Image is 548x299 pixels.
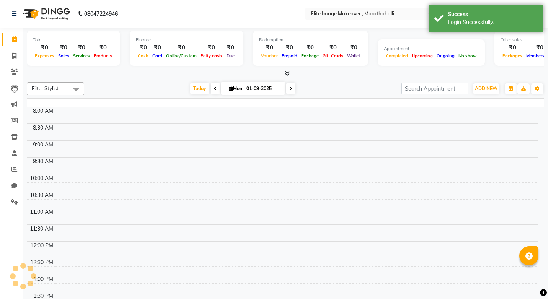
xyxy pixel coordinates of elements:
div: ₹0 [136,43,150,52]
span: Prepaid [280,53,299,58]
span: Voucher [259,53,280,58]
span: Cash [136,53,150,58]
input: 2025-09-01 [244,83,282,94]
div: 10:00 AM [28,174,55,182]
span: Filter Stylist [32,85,59,91]
div: 10:30 AM [28,191,55,199]
b: 08047224946 [84,3,118,24]
div: ₹0 [345,43,362,52]
div: ₹0 [501,43,524,52]
div: 9:30 AM [31,158,55,166]
div: Total [33,37,114,43]
div: ₹0 [33,43,56,52]
div: ₹0 [299,43,321,52]
span: ADD NEW [475,86,497,91]
span: Package [299,53,321,58]
iframe: chat widget [516,268,540,291]
span: Upcoming [410,53,435,58]
button: ADD NEW [473,83,499,94]
div: ₹0 [199,43,224,52]
span: Expenses [33,53,56,58]
div: ₹0 [280,43,299,52]
div: Redemption [259,37,362,43]
img: logo [20,3,72,24]
input: Search Appointment [401,83,468,94]
div: ₹0 [321,43,345,52]
span: Gift Cards [321,53,345,58]
div: 1:00 PM [32,275,55,283]
div: Appointment [384,45,479,52]
span: Mon [227,86,244,91]
div: 12:30 PM [29,258,55,266]
span: Sales [56,53,71,58]
span: Services [71,53,92,58]
span: Today [190,83,209,94]
div: Login Successfully. [448,18,538,26]
span: Card [150,53,164,58]
div: ₹0 [56,43,71,52]
div: 9:00 AM [31,141,55,149]
div: ₹0 [224,43,237,52]
span: Products [92,53,114,58]
div: 8:30 AM [31,124,55,132]
span: Due [225,53,236,58]
div: ₹0 [150,43,164,52]
div: ₹0 [164,43,199,52]
span: Completed [384,53,410,58]
div: ₹0 [92,43,114,52]
div: 8:00 AM [31,107,55,115]
div: Finance [136,37,237,43]
div: ₹0 [259,43,280,52]
div: 12:00 PM [29,242,55,250]
div: 11:00 AM [28,208,55,216]
span: Wallet [345,53,362,58]
div: ₹0 [71,43,92,52]
span: Ongoing [435,53,457,58]
span: No show [457,53,479,58]
span: Packages [501,53,524,58]
div: 11:30 AM [28,225,55,233]
span: Petty cash [199,53,224,58]
div: Success [448,10,538,18]
span: Online/Custom [164,53,199,58]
